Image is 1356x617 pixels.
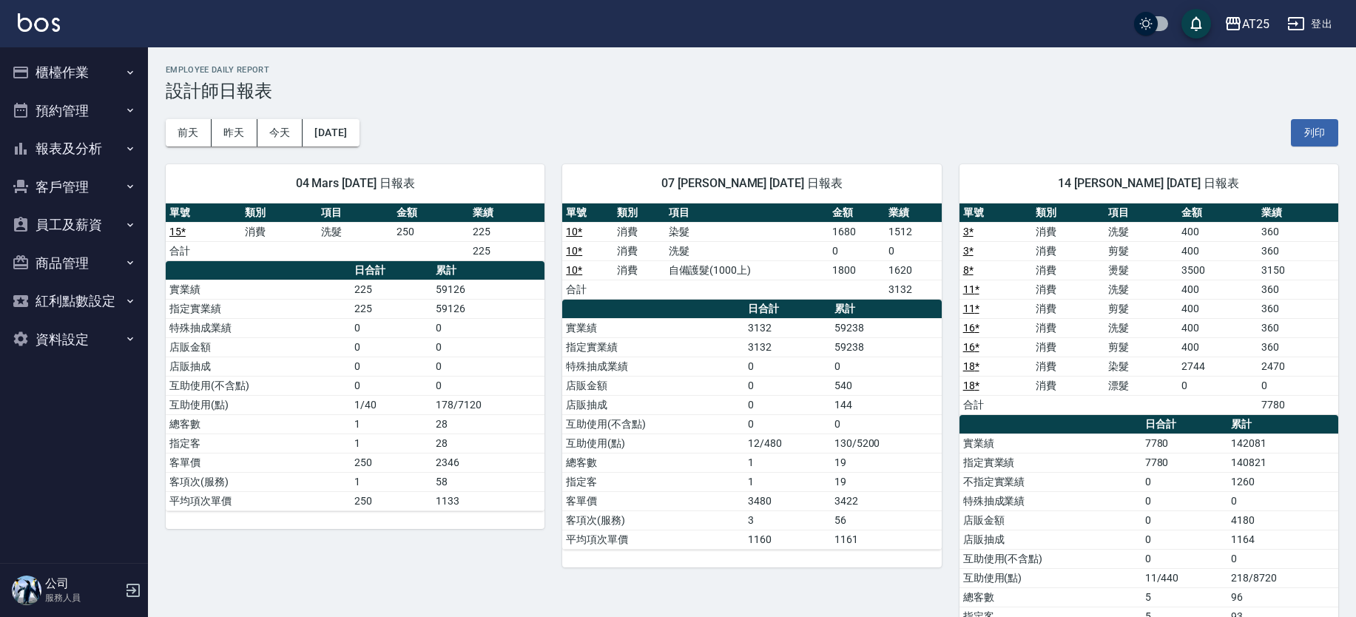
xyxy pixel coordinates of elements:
td: 0 [432,376,544,395]
td: 客項次(服務) [562,510,744,530]
td: 0 [1227,491,1338,510]
td: 0 [744,376,831,395]
td: 0 [829,241,885,260]
td: 1 [351,472,432,491]
button: 預約管理 [6,92,142,130]
td: 客單價 [166,453,351,472]
td: 400 [1178,337,1258,357]
table: a dense table [166,261,544,511]
td: 剪髮 [1104,299,1177,318]
th: 類別 [241,203,317,223]
td: 1 [744,472,831,491]
span: 07 [PERSON_NAME] [DATE] 日報表 [580,176,923,191]
td: 400 [1178,241,1258,260]
td: 360 [1258,222,1338,241]
td: 互助使用(點) [562,434,744,453]
th: 項目 [665,203,829,223]
td: 消費 [1032,260,1104,280]
td: 洗髮 [317,222,393,241]
td: 2744 [1178,357,1258,376]
th: 業績 [1258,203,1338,223]
td: 0 [1141,491,1228,510]
td: 特殊抽成業績 [562,357,744,376]
td: 指定實業績 [562,337,744,357]
button: 紅利點數設定 [6,282,142,320]
td: 540 [831,376,942,395]
td: 合計 [166,241,241,260]
th: 業績 [885,203,941,223]
td: 3480 [744,491,831,510]
td: 3500 [1178,260,1258,280]
td: 1 [351,434,432,453]
td: 消費 [1032,222,1104,241]
th: 日合計 [351,261,432,280]
td: 消費 [1032,299,1104,318]
td: 250 [393,222,468,241]
td: 11/440 [1141,568,1228,587]
td: 特殊抽成業績 [959,491,1141,510]
td: 實業績 [562,318,744,337]
h2: Employee Daily Report [166,65,1338,75]
td: 消費 [613,260,664,280]
td: 0 [1141,510,1228,530]
button: 今天 [257,119,303,146]
td: 指定實業績 [959,453,1141,472]
td: 178/7120 [432,395,544,414]
td: 消費 [1032,357,1104,376]
td: 實業績 [166,280,351,299]
td: 250 [351,491,432,510]
img: Logo [18,13,60,32]
td: 2470 [1258,357,1338,376]
button: 昨天 [212,119,257,146]
td: 12/480 [744,434,831,453]
td: 5 [1141,587,1228,607]
th: 項目 [317,203,393,223]
td: 360 [1258,318,1338,337]
p: 服務人員 [45,591,121,604]
td: 1512 [885,222,941,241]
td: 360 [1258,241,1338,260]
td: 0 [1141,530,1228,549]
span: 04 Mars [DATE] 日報表 [183,176,527,191]
td: 59238 [831,337,942,357]
div: AT25 [1242,15,1269,33]
td: 3132 [885,280,941,299]
td: 3132 [744,337,831,357]
td: 自備護髮(1000上) [665,260,829,280]
td: 0 [744,414,831,434]
td: 400 [1178,299,1258,318]
h5: 公司 [45,576,121,591]
button: [DATE] [303,119,359,146]
td: 0 [432,337,544,357]
td: 總客數 [562,453,744,472]
td: 洗髮 [1104,222,1177,241]
td: 0 [885,241,941,260]
td: 3150 [1258,260,1338,280]
td: 消費 [613,241,664,260]
td: 0 [432,357,544,376]
button: 商品管理 [6,244,142,283]
td: 0 [351,376,432,395]
td: 指定客 [562,472,744,491]
td: 店販金額 [959,510,1141,530]
td: 225 [469,222,545,241]
td: 互助使用(點) [959,568,1141,587]
td: 燙髮 [1104,260,1177,280]
td: 1 [744,453,831,472]
th: 金額 [1178,203,1258,223]
button: 客戶管理 [6,168,142,206]
td: 360 [1258,337,1338,357]
td: 142081 [1227,434,1338,453]
td: 140821 [1227,453,1338,472]
td: 合計 [562,280,613,299]
span: 14 [PERSON_NAME] [DATE] 日報表 [977,176,1320,191]
td: 指定客 [166,434,351,453]
th: 單號 [166,203,241,223]
table: a dense table [562,203,941,300]
td: 3132 [744,318,831,337]
td: 0 [351,337,432,357]
td: 實業績 [959,434,1141,453]
td: 總客數 [959,587,1141,607]
td: 1680 [829,222,885,241]
th: 日合計 [744,300,831,319]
